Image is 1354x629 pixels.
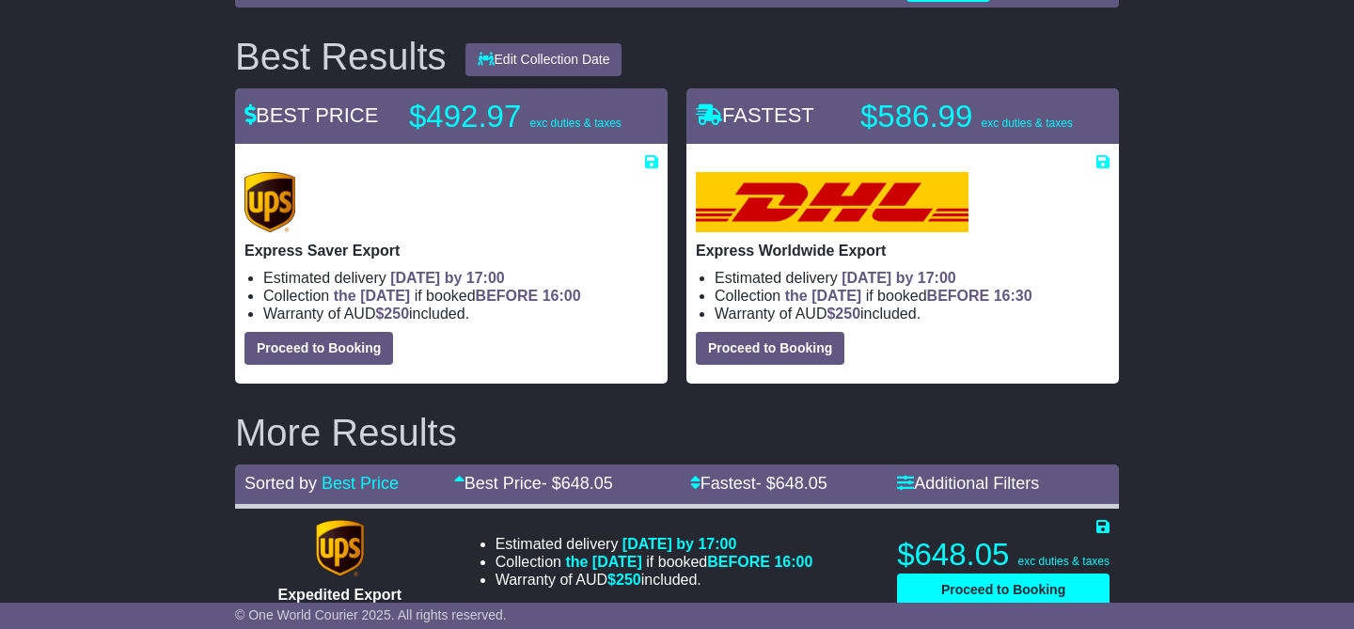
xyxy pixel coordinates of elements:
p: $648.05 [897,536,1110,574]
span: 648.05 [776,474,827,493]
p: $492.97 [409,98,644,135]
span: exc duties & taxes [529,117,621,130]
li: Warranty of AUD included. [263,305,658,322]
span: [DATE] by 17:00 [842,270,956,286]
button: Proceed to Booking [897,574,1110,606]
span: BEFORE [707,554,770,570]
li: Estimated delivery [715,269,1110,287]
span: $ [607,572,641,588]
span: BEST PRICE [244,103,378,127]
span: 16:30 [994,288,1032,304]
span: 250 [835,306,860,322]
h2: More Results [235,412,1119,453]
span: [DATE] by 17:00 [622,536,737,552]
li: Collection [715,287,1110,305]
button: Proceed to Booking [696,332,844,365]
span: exc duties & taxes [1018,555,1110,568]
span: © One World Courier 2025. All rights reserved. [235,607,507,622]
span: if booked [334,288,581,304]
li: Collection [496,553,813,571]
li: Estimated delivery [263,269,658,287]
span: $ [827,306,860,322]
span: if booked [785,288,1032,304]
a: Best Price- $648.05 [454,474,613,493]
img: UPS (new): Express Saver Export [244,172,295,232]
span: if booked [565,554,812,570]
img: DHL: Express Worldwide Export [696,172,968,232]
span: the [DATE] [785,288,861,304]
span: [DATE] by 17:00 [390,270,505,286]
span: 16:00 [543,288,581,304]
p: Express Worldwide Export [696,242,1110,259]
img: UPS (new): Expedited Export [316,520,363,576]
span: BEFORE [476,288,539,304]
span: 16:00 [774,554,812,570]
span: Expedited Export [278,587,402,603]
p: $586.99 [860,98,1095,135]
li: Estimated delivery [496,535,813,553]
span: - $ [542,474,613,493]
span: the [DATE] [334,288,410,304]
li: Warranty of AUD included. [496,571,813,589]
button: Proceed to Booking [244,332,393,365]
li: Warranty of AUD included. [715,305,1110,322]
div: Best Results [226,36,456,77]
li: Collection [263,287,658,305]
span: Sorted by [244,474,317,493]
a: Fastest- $648.05 [690,474,827,493]
button: Edit Collection Date [465,43,622,76]
span: exc duties & taxes [981,117,1072,130]
a: Best Price [322,474,399,493]
a: Additional Filters [897,474,1039,493]
span: BEFORE [927,288,990,304]
span: - $ [756,474,827,493]
span: the [DATE] [565,554,641,570]
span: $ [375,306,409,322]
span: FASTEST [696,103,814,127]
span: 250 [384,306,409,322]
span: 648.05 [561,474,613,493]
p: Express Saver Export [244,242,658,259]
span: 250 [616,572,641,588]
